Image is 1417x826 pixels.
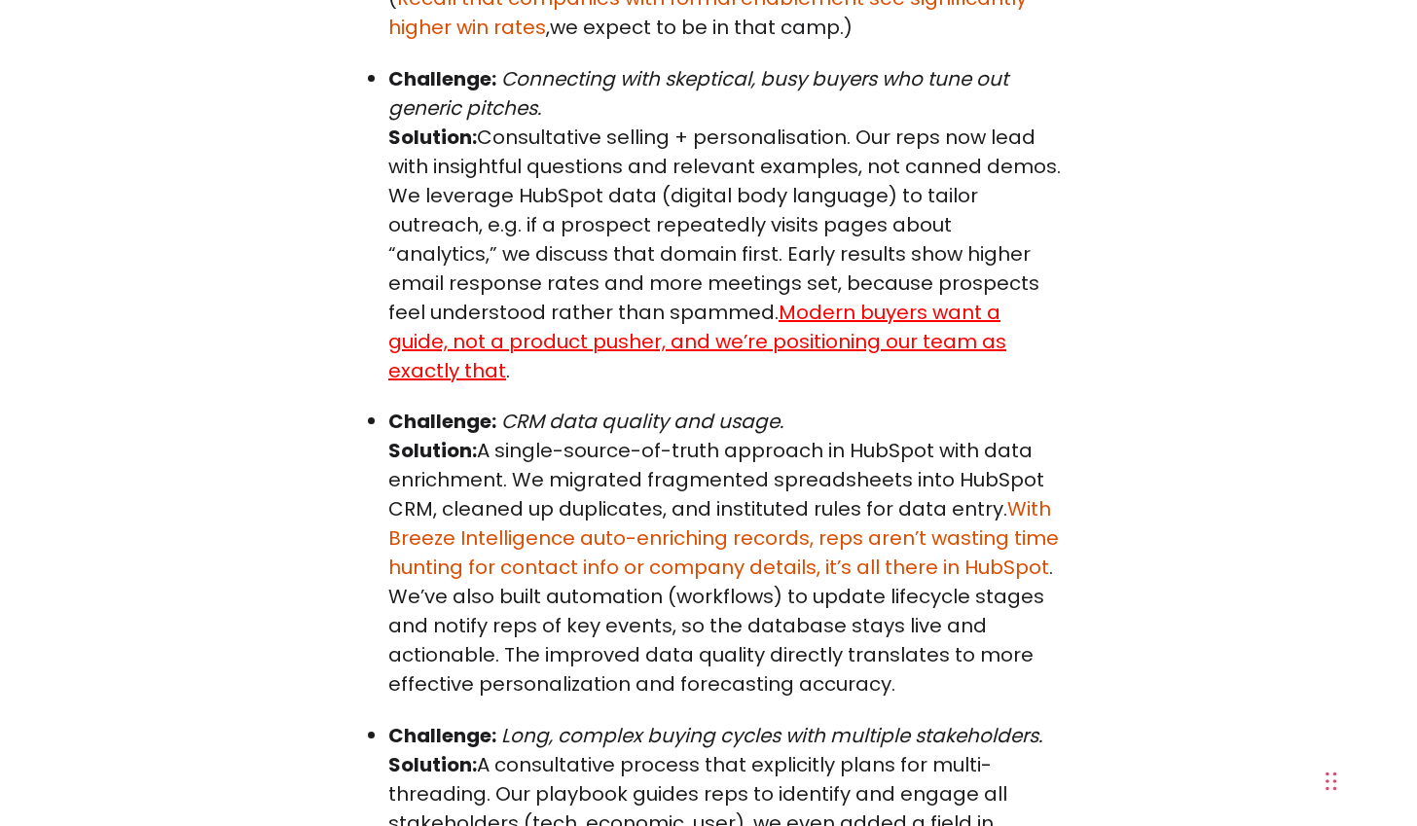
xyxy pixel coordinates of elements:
[501,722,1042,749] em: Long, complex buying cycles with multiple stakeholders.
[388,408,496,435] strong: Challenge:
[388,495,1059,581] a: With Breeze Intelligence auto-enriching records, reps aren’t wasting time hunting for contact inf...
[546,14,550,41] span: ,
[388,124,477,151] strong: Solution:
[981,583,1417,826] iframe: Chat Widget
[388,299,1006,384] a: Modern buyers want a guide, not a product pusher, and we’re positioning our team as exactly that
[388,722,496,749] strong: Challenge:
[388,437,477,464] strong: Solution:
[388,65,1008,122] em: Connecting with skeptical, busy buyers who tune out generic pitches.
[388,407,1064,699] p: A single-source-of-truth approach in HubSpot with data enrichment. We migrated fragmented spreads...
[1326,752,1337,810] div: Drag
[388,65,496,92] strong: Challenge:
[501,408,783,435] em: CRM data quality and usage.
[388,64,1064,385] p: Consultative selling + personalisation. Our reps now lead with insightful questions and relevant ...
[388,751,477,778] strong: Solution:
